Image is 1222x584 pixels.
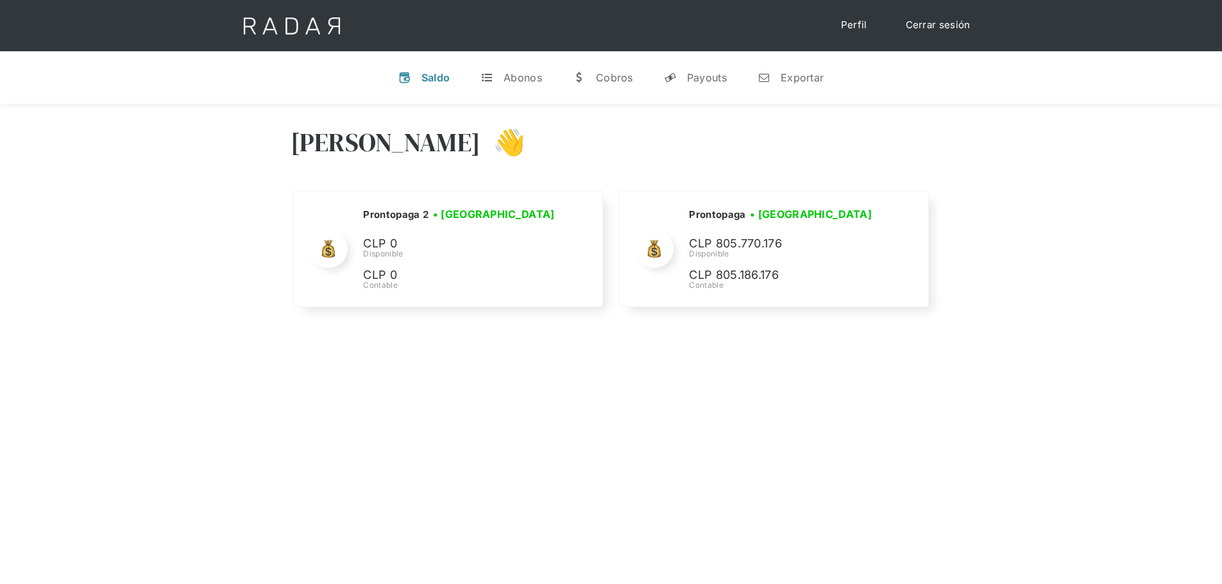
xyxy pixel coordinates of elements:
[781,71,824,84] div: Exportar
[433,206,555,222] h3: • [GEOGRAPHIC_DATA]
[687,71,727,84] div: Payouts
[363,235,556,253] p: CLP 0
[689,279,881,291] div: Contable
[363,266,556,285] p: CLP 0
[480,126,525,158] h3: 👋
[363,279,559,291] div: Contable
[480,71,493,84] div: t
[750,206,872,222] h3: • [GEOGRAPHIC_DATA]
[573,71,586,84] div: w
[664,71,677,84] div: y
[363,208,429,221] h2: Prontopaga 2
[689,266,881,285] p: CLP 805.186.176
[689,248,881,260] div: Disponible
[291,126,481,158] h3: [PERSON_NAME]
[758,71,770,84] div: n
[363,248,559,260] div: Disponible
[893,13,983,38] a: Cerrar sesión
[421,71,450,84] div: Saldo
[689,235,881,253] p: CLP 805.770.176
[398,71,411,84] div: v
[689,208,745,221] h2: Prontopaga
[596,71,633,84] div: Cobros
[504,71,542,84] div: Abonos
[828,13,880,38] a: Perfil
